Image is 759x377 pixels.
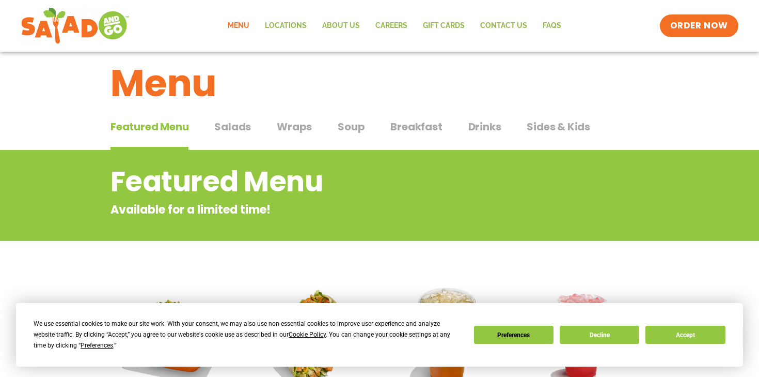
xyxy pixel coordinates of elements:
nav: Menu [220,14,569,38]
button: Accept [645,326,725,344]
span: Salads [214,119,251,134]
a: ORDER NOW [660,14,738,37]
a: FAQs [535,14,569,38]
span: Soup [338,119,365,134]
span: Wraps [277,119,312,134]
div: We use essential cookies to make our site work. With your consent, we may also use non-essential ... [34,319,461,351]
button: Decline [560,326,639,344]
a: Locations [257,14,314,38]
span: ORDER NOW [670,20,728,32]
a: GIFT CARDS [415,14,472,38]
img: new-SAG-logo-768×292 [21,5,130,47]
div: Cookie Consent Prompt [16,303,743,367]
div: Tabbed content [110,115,649,150]
span: Cookie Policy [289,331,326,338]
span: Featured Menu [110,119,188,134]
span: Preferences [81,342,113,349]
a: Careers [368,14,415,38]
a: About Us [314,14,368,38]
span: Sides & Kids [527,119,590,134]
a: Menu [220,14,257,38]
span: Breakfast [390,119,442,134]
h2: Featured Menu [110,161,565,203]
h1: Menu [110,55,649,111]
span: Drinks [468,119,501,134]
button: Preferences [474,326,554,344]
p: Available for a limited time! [110,201,565,218]
a: Contact Us [472,14,535,38]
